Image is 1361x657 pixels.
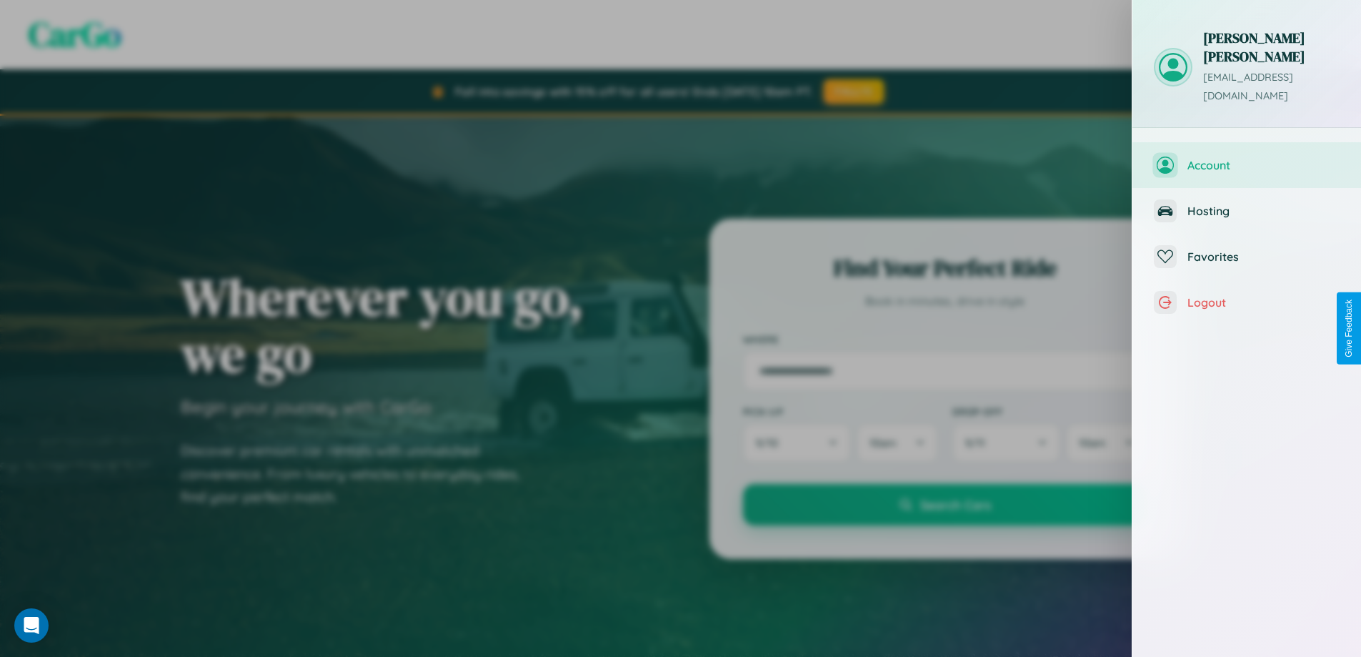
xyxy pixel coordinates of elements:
span: Hosting [1187,204,1340,218]
button: Account [1132,142,1361,188]
span: Favorites [1187,250,1340,264]
span: Account [1187,158,1340,172]
h3: [PERSON_NAME] [PERSON_NAME] [1203,29,1340,66]
button: Hosting [1132,188,1361,234]
span: Logout [1187,295,1340,310]
div: Open Intercom Messenger [14,608,49,643]
button: Favorites [1132,234,1361,280]
div: Give Feedback [1344,300,1354,357]
p: [EMAIL_ADDRESS][DOMAIN_NAME] [1203,69,1340,106]
button: Logout [1132,280,1361,325]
